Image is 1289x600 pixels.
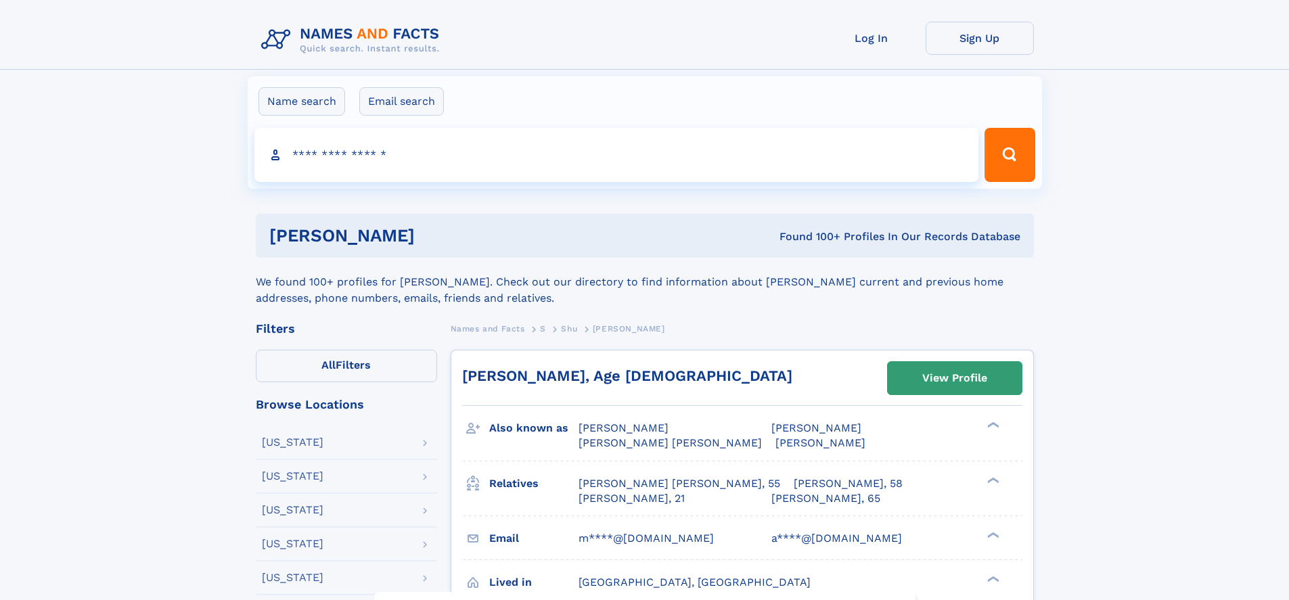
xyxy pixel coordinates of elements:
div: [US_STATE] [262,471,323,482]
a: Names and Facts [451,320,525,337]
h3: Also known as [489,417,579,440]
a: [PERSON_NAME], 21 [579,491,685,506]
a: Sign Up [926,22,1034,55]
div: We found 100+ profiles for [PERSON_NAME]. Check out our directory to find information about [PERS... [256,258,1034,306]
span: Shu [561,324,577,333]
div: ❯ [984,530,1000,539]
img: Logo Names and Facts [256,22,451,58]
button: Search Button [985,128,1035,182]
div: Browse Locations [256,398,437,411]
a: [PERSON_NAME], Age [DEMOGRAPHIC_DATA] [462,367,792,384]
h3: Relatives [489,472,579,495]
span: [GEOGRAPHIC_DATA], [GEOGRAPHIC_DATA] [579,576,811,589]
h3: Email [489,527,579,550]
a: View Profile [888,362,1022,394]
a: [PERSON_NAME], 58 [794,476,903,491]
span: All [321,359,336,371]
span: S [540,324,546,333]
div: ❯ [984,421,1000,430]
a: Shu [561,320,577,337]
span: [PERSON_NAME] [593,324,665,333]
a: [PERSON_NAME], 65 [771,491,880,506]
span: [PERSON_NAME] [771,421,861,434]
div: ❯ [984,476,1000,484]
div: View Profile [922,363,987,394]
label: Name search [258,87,345,116]
span: [PERSON_NAME] [PERSON_NAME] [579,436,762,449]
input: search input [254,128,979,182]
a: [PERSON_NAME] [PERSON_NAME], 55 [579,476,780,491]
label: Filters [256,350,437,382]
span: [PERSON_NAME] [579,421,669,434]
div: [US_STATE] [262,505,323,515]
div: Filters [256,323,437,335]
span: [PERSON_NAME] [775,436,865,449]
h3: Lived in [489,571,579,594]
div: [US_STATE] [262,437,323,448]
div: Found 100+ Profiles In Our Records Database [597,229,1020,244]
h1: [PERSON_NAME] [269,227,597,244]
a: Log In [817,22,926,55]
label: Email search [359,87,444,116]
div: [US_STATE] [262,572,323,583]
div: [US_STATE] [262,538,323,549]
a: S [540,320,546,337]
div: ❯ [984,574,1000,583]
